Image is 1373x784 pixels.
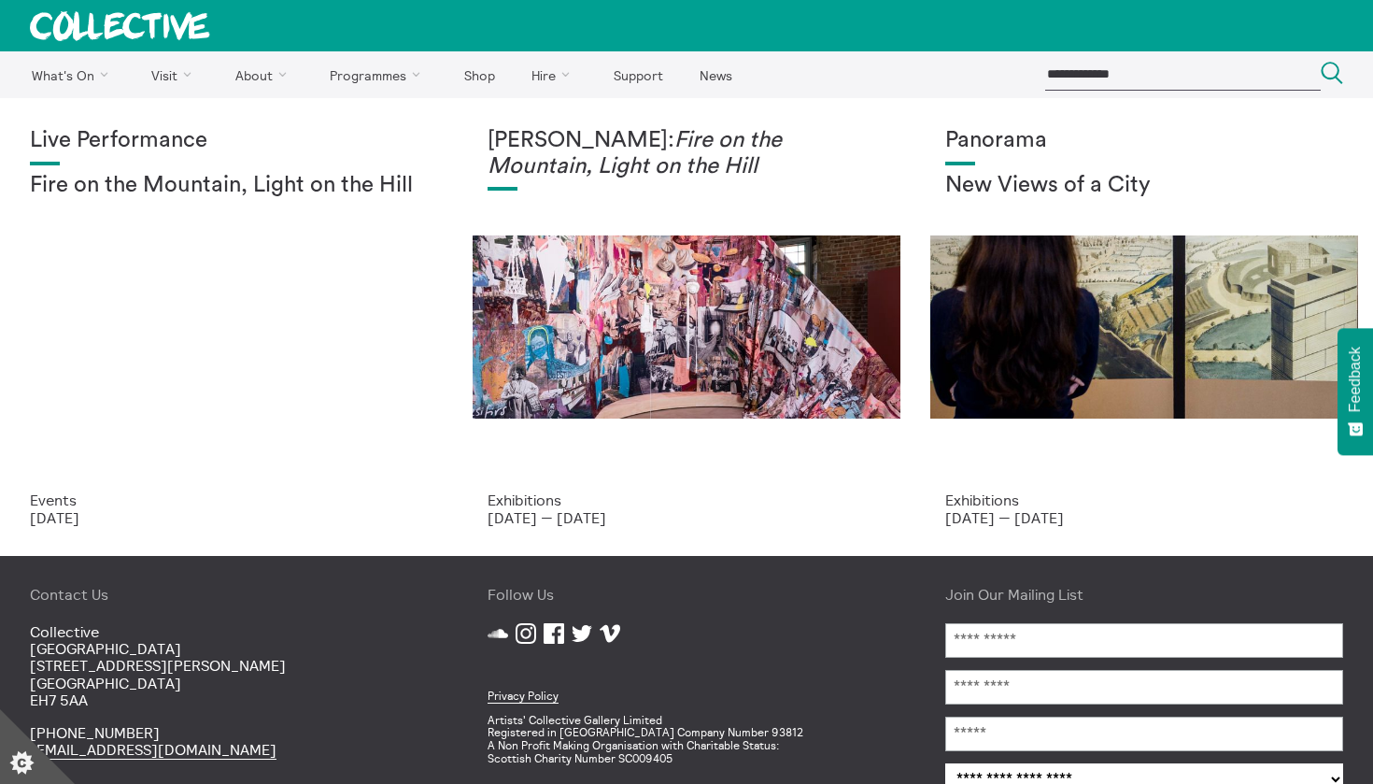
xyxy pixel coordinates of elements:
[945,173,1343,199] h2: New Views of a City
[945,128,1343,154] h1: Panorama
[1347,347,1364,412] span: Feedback
[15,51,132,98] a: What's On
[488,586,885,603] h4: Follow Us
[945,492,1343,508] p: Exhibitions
[30,586,428,603] h4: Contact Us
[219,51,310,98] a: About
[488,129,782,178] em: Fire on the Mountain, Light on the Hill
[30,509,428,526] p: [DATE]
[30,128,428,154] h1: Live Performance
[30,623,428,709] p: Collective [GEOGRAPHIC_DATA] [STREET_ADDRESS][PERSON_NAME] [GEOGRAPHIC_DATA] EH7 5AA
[488,492,885,508] p: Exhibitions
[683,51,748,98] a: News
[447,51,511,98] a: Shop
[945,509,1343,526] p: [DATE] — [DATE]
[30,173,428,199] h2: Fire on the Mountain, Light on the Hill
[488,714,885,765] p: Artists' Collective Gallery Limited Registered in [GEOGRAPHIC_DATA] Company Number 93812 A Non Pr...
[488,128,885,179] h1: [PERSON_NAME]:
[1338,328,1373,455] button: Feedback - Show survey
[597,51,679,98] a: Support
[516,51,594,98] a: Hire
[488,689,559,704] a: Privacy Policy
[915,98,1373,556] a: Collective Panorama June 2025 small file 8 Panorama New Views of a City Exhibitions [DATE] — [DATE]
[135,51,216,98] a: Visit
[488,509,885,526] p: [DATE] — [DATE]
[30,492,428,508] p: Events
[945,586,1343,603] h4: Join Our Mailing List
[30,724,428,759] p: [PHONE_NUMBER]
[458,98,915,556] a: Photo: Eoin Carey [PERSON_NAME]:Fire on the Mountain, Light on the Hill Exhibitions [DATE] — [DATE]
[314,51,445,98] a: Programmes
[30,740,276,760] a: [EMAIL_ADDRESS][DOMAIN_NAME]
